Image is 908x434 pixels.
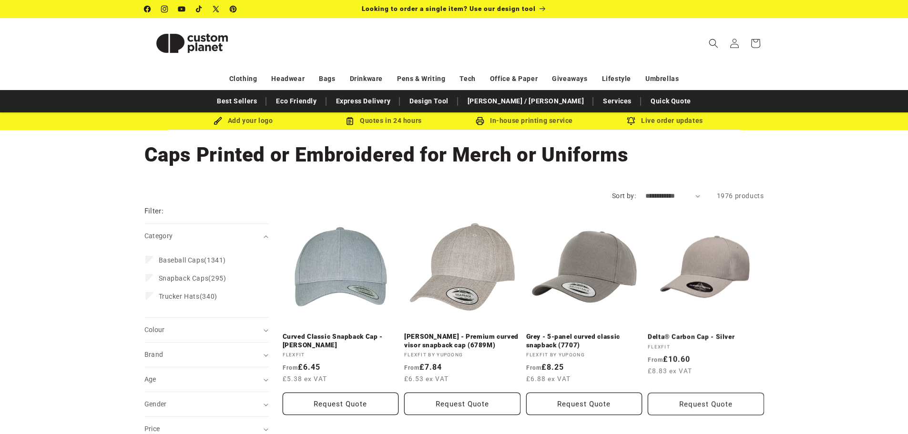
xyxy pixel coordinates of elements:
[405,93,453,110] a: Design Tool
[144,206,164,217] h2: Filter:
[612,192,636,200] label: Sort by:
[595,115,735,127] div: Live order updates
[144,232,173,240] span: Category
[159,256,226,264] span: (1341)
[271,93,321,110] a: Eco Friendly
[144,375,156,383] span: Age
[490,71,538,87] a: Office & Paper
[144,142,764,168] h1: Caps Printed or Embroidered for Merch or Uniforms
[283,333,399,349] a: Curved Classic Snapback Cap - [PERSON_NAME]
[144,343,268,367] summary: Brand (0 selected)
[159,274,226,283] span: (295)
[717,192,764,200] span: 1976 products
[314,115,454,127] div: Quotes in 24 hours
[526,333,643,349] a: Grey - 5-panel curved classic snapback (7707)
[648,393,764,415] button: Request Quote
[159,274,209,282] span: Snapback Caps
[141,18,243,68] a: Custom Planet
[526,393,643,415] button: Request Quote
[144,351,163,358] span: Brand
[319,71,335,87] a: Bags
[598,93,636,110] a: Services
[476,117,484,125] img: In-house printing
[144,326,165,333] span: Colour
[362,5,536,12] span: Looking to order a single item? Use our design tool
[159,293,200,300] span: Trucker Hats
[331,93,396,110] a: Express Delivery
[463,93,589,110] a: [PERSON_NAME] / [PERSON_NAME]
[159,292,217,301] span: (340)
[648,333,764,341] a: Delta® Carbon Cap - Silver
[346,117,354,125] img: Order Updates Icon
[454,115,595,127] div: In-house printing service
[144,318,268,342] summary: Colour (0 selected)
[645,71,679,87] a: Umbrellas
[212,93,262,110] a: Best Sellers
[144,425,160,433] span: Price
[271,71,305,87] a: Headwear
[144,392,268,416] summary: Gender (0 selected)
[144,367,268,392] summary: Age (0 selected)
[283,393,399,415] button: Request Quote
[703,33,724,54] summary: Search
[159,256,204,264] span: Baseball Caps
[627,117,635,125] img: Order updates
[602,71,631,87] a: Lifestyle
[144,224,268,248] summary: Category (0 selected)
[173,115,314,127] div: Add your logo
[214,117,222,125] img: Brush Icon
[350,71,383,87] a: Drinkware
[552,71,587,87] a: Giveaways
[397,71,445,87] a: Pens & Writing
[646,93,696,110] a: Quick Quote
[404,393,520,415] button: Request Quote
[229,71,257,87] a: Clothing
[459,71,475,87] a: Tech
[404,333,520,349] a: [PERSON_NAME] - Premium curved visor snapback cap (6789M)
[144,400,167,408] span: Gender
[144,22,240,65] img: Custom Planet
